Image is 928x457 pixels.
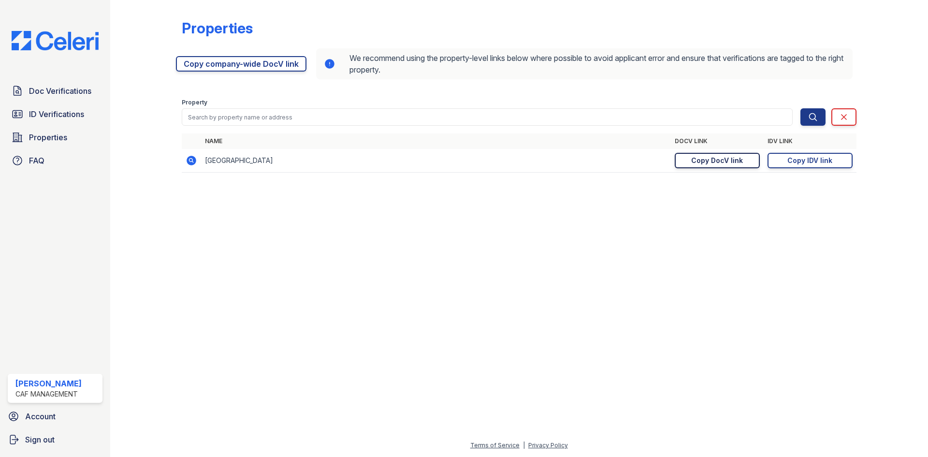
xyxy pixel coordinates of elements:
div: We recommend using the property-level links below where possible to avoid applicant error and ens... [316,48,853,79]
a: ID Verifications [8,104,102,124]
span: ID Verifications [29,108,84,120]
a: Sign out [4,430,106,449]
span: FAQ [29,155,44,166]
a: Terms of Service [470,442,520,449]
div: Copy DocV link [691,156,743,165]
input: Search by property name or address [182,108,793,126]
div: CAF Management [15,389,82,399]
img: CE_Logo_Blue-a8612792a0a2168367f1c8372b55b34899dd931a85d93a1a3d3e32e68fde9ad4.png [4,31,106,50]
label: Property [182,99,207,106]
a: Account [4,407,106,426]
div: | [523,442,525,449]
div: [PERSON_NAME] [15,378,82,389]
th: IDV Link [764,133,856,149]
span: Account [25,411,56,422]
a: Properties [8,128,102,147]
a: Copy company-wide DocV link [176,56,306,72]
th: DocV Link [671,133,764,149]
th: Name [201,133,671,149]
span: Doc Verifications [29,85,91,97]
div: Properties [182,19,253,37]
a: Privacy Policy [528,442,568,449]
a: FAQ [8,151,102,170]
a: Copy DocV link [675,153,760,168]
a: Doc Verifications [8,81,102,101]
div: Copy IDV link [787,156,832,165]
a: Copy IDV link [768,153,853,168]
td: [GEOGRAPHIC_DATA] [201,149,671,173]
span: Sign out [25,434,55,445]
span: Properties [29,132,67,143]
